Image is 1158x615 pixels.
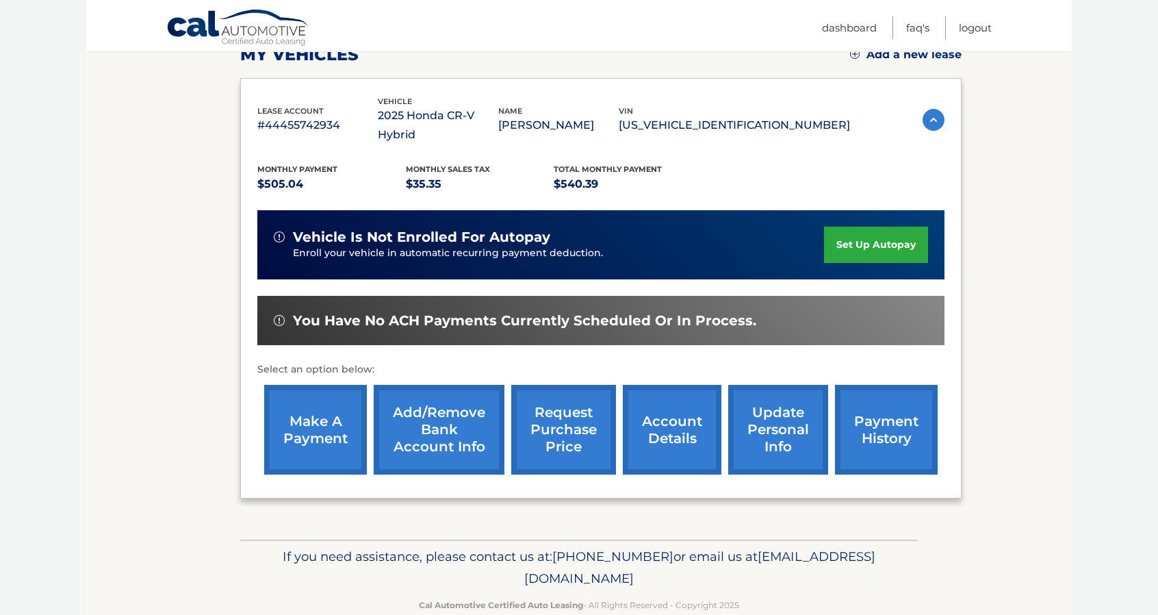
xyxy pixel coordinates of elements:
[728,385,828,475] a: update personal info
[166,9,310,49] a: Cal Automotive
[257,164,337,174] span: Monthly Payment
[511,385,616,475] a: request purchase price
[378,106,498,145] p: 2025 Honda CR-V Hybrid
[374,385,504,475] a: Add/Remove bank account info
[923,109,944,131] img: accordion-active.svg
[406,175,554,194] p: $35.35
[274,231,285,242] img: alert-white.svg
[257,175,406,194] p: $505.04
[824,227,928,263] a: set up autopay
[264,385,367,475] a: make a payment
[524,549,875,586] span: [EMAIL_ADDRESS][DOMAIN_NAME]
[619,106,633,116] span: vin
[554,164,662,174] span: Total Monthly Payment
[552,549,673,564] span: [PHONE_NUMBER]
[293,312,756,329] span: You have no ACH payments currently scheduled or in process.
[240,45,359,65] h2: my vehicles
[498,116,619,135] p: [PERSON_NAME]
[623,385,721,475] a: account details
[406,164,490,174] span: Monthly sales Tax
[850,49,860,59] img: add.svg
[257,116,378,135] p: #44455742934
[554,175,702,194] p: $540.39
[274,315,285,326] img: alert-white.svg
[249,598,909,612] p: - All Rights Reserved - Copyright 2025
[293,229,550,246] span: vehicle is not enrolled for autopay
[378,97,412,106] span: vehicle
[257,106,324,116] span: lease account
[906,16,929,39] a: FAQ's
[619,116,850,135] p: [US_VEHICLE_IDENTIFICATION_NUMBER]
[822,16,877,39] a: Dashboard
[835,385,938,475] a: payment history
[419,600,583,610] strong: Cal Automotive Certified Auto Leasing
[293,246,824,261] p: Enroll your vehicle in automatic recurring payment deduction.
[498,106,522,116] span: name
[257,362,944,378] p: Select an option below:
[249,546,909,590] p: If you need assistance, please contact us at: or email us at
[959,16,992,39] a: Logout
[850,48,962,62] a: Add a new lease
